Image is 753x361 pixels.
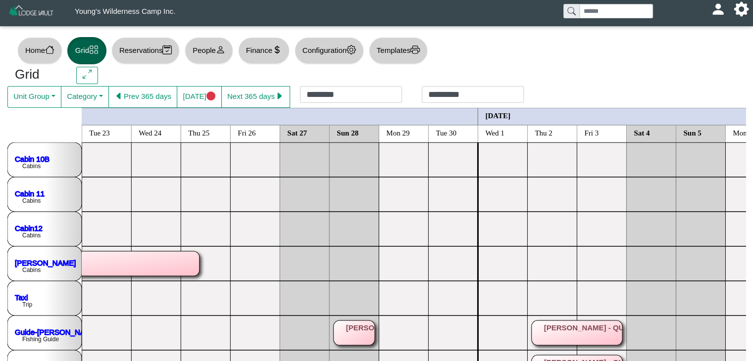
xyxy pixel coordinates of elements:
svg: search [567,7,575,15]
a: Taxi [15,293,28,301]
svg: person fill [714,5,722,13]
text: Cabins [22,267,41,273]
img: Z [8,4,55,21]
text: Thu 2 [535,129,552,136]
text: Tue 23 [89,129,110,136]
svg: grid [89,45,99,54]
text: Sat 27 [287,129,307,136]
svg: calendar2 check [162,45,172,54]
text: Fri 3 [584,129,599,136]
text: Mon 29 [386,129,409,136]
text: Cabins [22,197,41,204]
button: [DATE]circle fill [177,86,221,108]
button: Homehouse [17,37,62,64]
svg: person [216,45,225,54]
svg: gear fill [738,5,745,13]
text: [DATE] [485,111,510,119]
button: Next 365 dayscaret right fill [221,86,290,108]
button: Unit Group [7,86,61,108]
text: Trip [22,301,33,308]
text: Wed 24 [139,129,161,136]
a: [PERSON_NAME] [15,258,76,267]
button: Financecurrency dollar [238,37,290,64]
svg: caret right fill [275,91,284,101]
button: arrows angle expand [76,67,98,85]
text: Fishing Guide [22,336,59,343]
text: Cabins [22,163,41,170]
text: Tue 30 [436,129,456,136]
h3: Grid [15,67,61,83]
button: Reservationscalendar2 check [111,37,180,64]
text: Fri 26 [238,129,256,136]
text: Sun 5 [683,129,701,136]
svg: currency dollar [272,45,282,54]
input: Check out [422,86,524,103]
text: Cabins [22,232,41,239]
text: Thu 25 [188,129,209,136]
text: Mon 6 [733,129,753,136]
button: Templatesprinter [369,37,428,64]
button: Gridgrid [67,37,106,64]
a: Cabin 10B [15,154,50,163]
text: Sun 28 [337,129,358,136]
svg: house [45,45,54,54]
text: Sat 4 [634,129,650,136]
svg: circle fill [206,91,216,101]
button: Peopleperson [185,37,233,64]
svg: arrows angle expand [83,70,92,79]
svg: printer [410,45,420,54]
svg: gear [347,45,356,54]
a: Cabin 11 [15,189,45,197]
button: caret left fillPrev 365 days [108,86,177,108]
button: Configurationgear [295,37,364,64]
a: Cabin12 [15,224,43,232]
svg: caret left fill [114,91,124,101]
text: Wed 1 [485,129,504,136]
a: Guide-[PERSON_NAME] [15,327,98,336]
input: Check in [300,86,402,103]
button: Category [61,86,109,108]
